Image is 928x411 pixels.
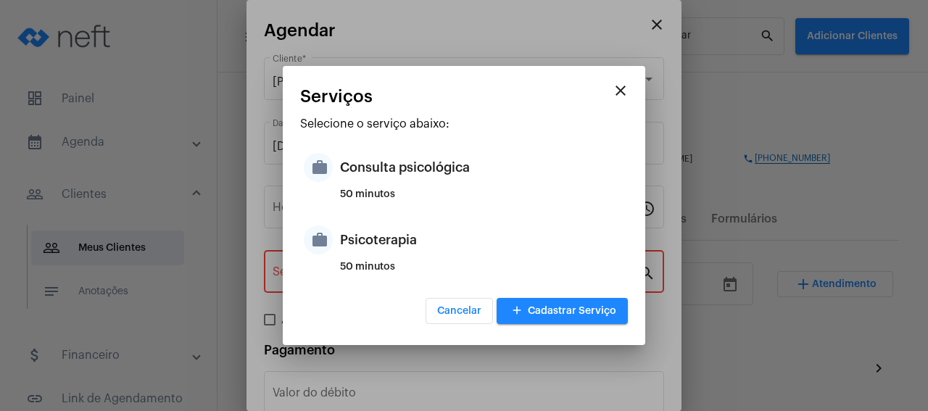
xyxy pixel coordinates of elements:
[304,153,333,182] mat-icon: work
[426,298,493,324] button: Cancelar
[437,306,481,316] span: Cancelar
[508,302,526,321] mat-icon: add
[340,262,624,283] div: 50 minutos
[304,225,333,254] mat-icon: work
[497,298,628,324] button: Cadastrar Serviço
[612,82,629,99] mat-icon: close
[300,87,373,106] span: Serviços
[340,189,624,211] div: 50 minutos
[300,117,628,130] p: Selecione o serviço abaixo:
[508,306,616,316] span: Cadastrar Serviço
[340,146,624,189] div: Consulta psicológica
[340,218,624,262] div: Psicoterapia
